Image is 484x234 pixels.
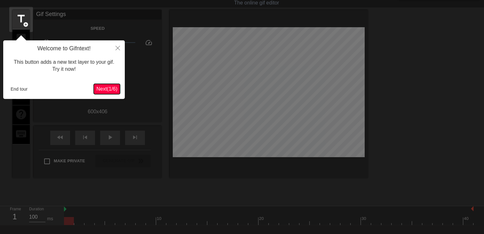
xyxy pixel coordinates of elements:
[96,86,117,92] span: Next ( 1 / 6 )
[8,45,120,52] h4: Welcome to Gifntext!
[8,52,120,79] div: This button adds a new text layer to your gif. Try it now!
[111,40,125,55] button: Close
[94,84,120,94] button: Next
[8,84,30,94] button: End tour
